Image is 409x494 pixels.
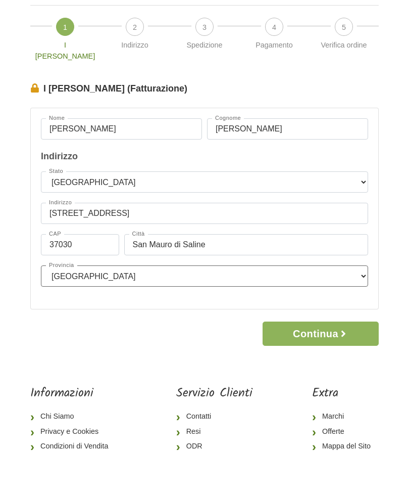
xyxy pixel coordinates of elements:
a: Resi [176,424,252,439]
legend: Indirizzo [41,150,368,163]
input: Indirizzo [41,203,368,224]
input: Cognome [207,118,368,140]
a: Mappa del Sito [312,439,379,454]
a: Marchi [312,409,379,424]
a: Privacy e Cookies [30,424,116,439]
a: Offerte [312,424,379,439]
input: Città [124,234,369,255]
a: Chi Siamo [30,409,116,424]
h5: Extra [312,386,379,401]
button: Continua [263,322,379,346]
label: CAP [46,231,64,237]
a: Condizioni di Vendita [30,439,116,454]
legend: I [PERSON_NAME] (Fatturazione) [30,82,379,96]
span: 1 [56,18,74,36]
label: Stato [46,168,66,174]
input: Nome [41,118,202,140]
label: Città [129,231,148,237]
label: Provincia [46,262,77,268]
label: Indirizzo [46,200,75,205]
h5: Informazioni [30,386,116,401]
p: I [PERSON_NAME] [34,40,96,62]
a: Contatti [176,409,252,424]
input: CAP [41,234,119,255]
a: ODR [176,439,252,454]
label: Nome [46,115,68,121]
label: Cognome [212,115,244,121]
h5: Servizio Clienti [176,386,252,401]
